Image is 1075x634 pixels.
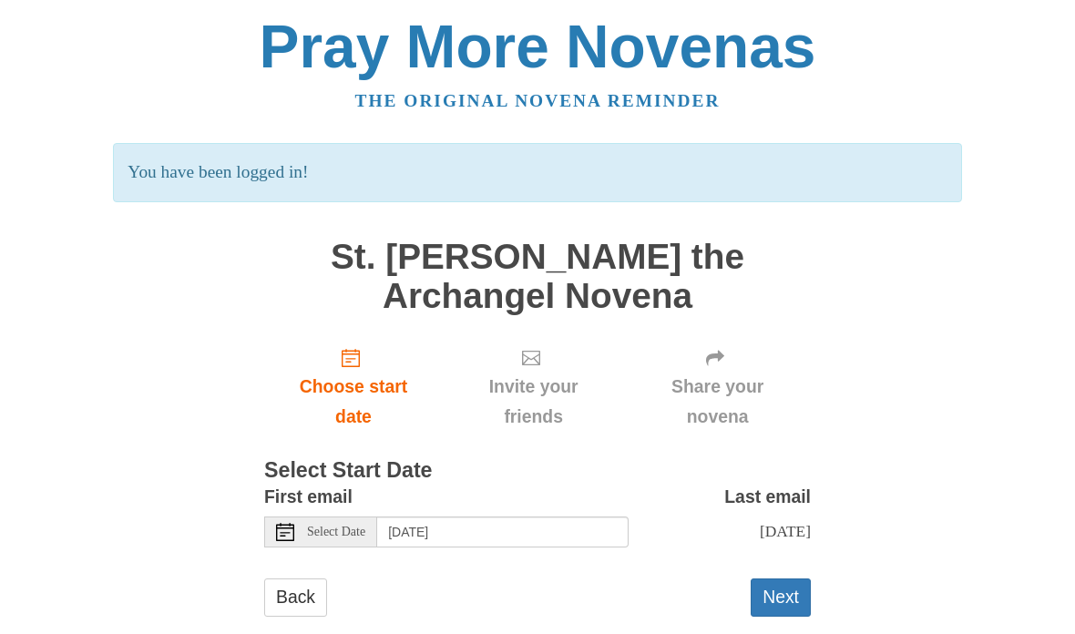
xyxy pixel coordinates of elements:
button: Next [751,578,811,616]
div: Click "Next" to confirm your start date first. [624,333,811,442]
span: Invite your friends [461,372,606,432]
a: The original novena reminder [355,91,721,110]
label: Last email [724,482,811,512]
span: Choose start date [282,372,425,432]
span: Select Date [307,526,365,538]
h3: Select Start Date [264,459,811,483]
p: You have been logged in! [113,143,961,202]
label: First email [264,482,353,512]
a: Choose start date [264,333,443,442]
div: Click "Next" to confirm your start date first. [443,333,624,442]
a: Back [264,578,327,616]
h1: St. [PERSON_NAME] the Archangel Novena [264,238,811,315]
span: [DATE] [760,522,811,540]
span: Share your novena [642,372,793,432]
a: Pray More Novenas [260,13,816,80]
